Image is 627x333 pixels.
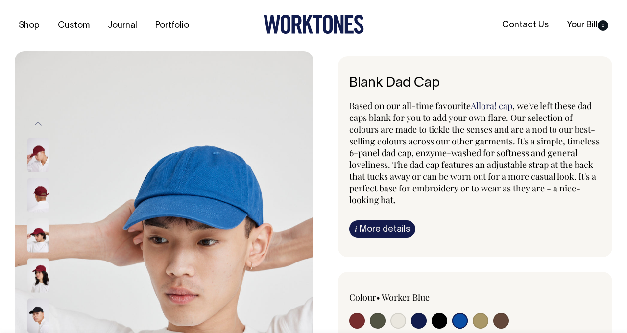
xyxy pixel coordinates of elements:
[54,18,94,34] a: Custom
[27,178,49,212] img: burgundy
[349,220,415,238] a: iMore details
[349,100,471,112] span: Based on our all-time favourite
[382,291,430,303] label: Worker Blue
[151,18,193,34] a: Portfolio
[104,18,141,34] a: Journal
[27,298,49,333] img: black
[27,258,49,292] img: burgundy
[15,18,44,34] a: Shop
[355,223,357,234] span: i
[376,291,380,303] span: •
[471,100,512,112] a: Allora! cap
[31,113,46,135] button: Previous
[563,17,612,33] a: Your Bill0
[498,17,553,33] a: Contact Us
[27,218,49,252] img: burgundy
[349,100,600,206] span: , we've left these dad caps blank for you to add your own flare. Our selection of colours are mad...
[349,76,601,91] h6: Blank Dad Cap
[27,138,49,172] img: burgundy
[349,291,450,303] div: Colour
[598,20,608,31] span: 0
